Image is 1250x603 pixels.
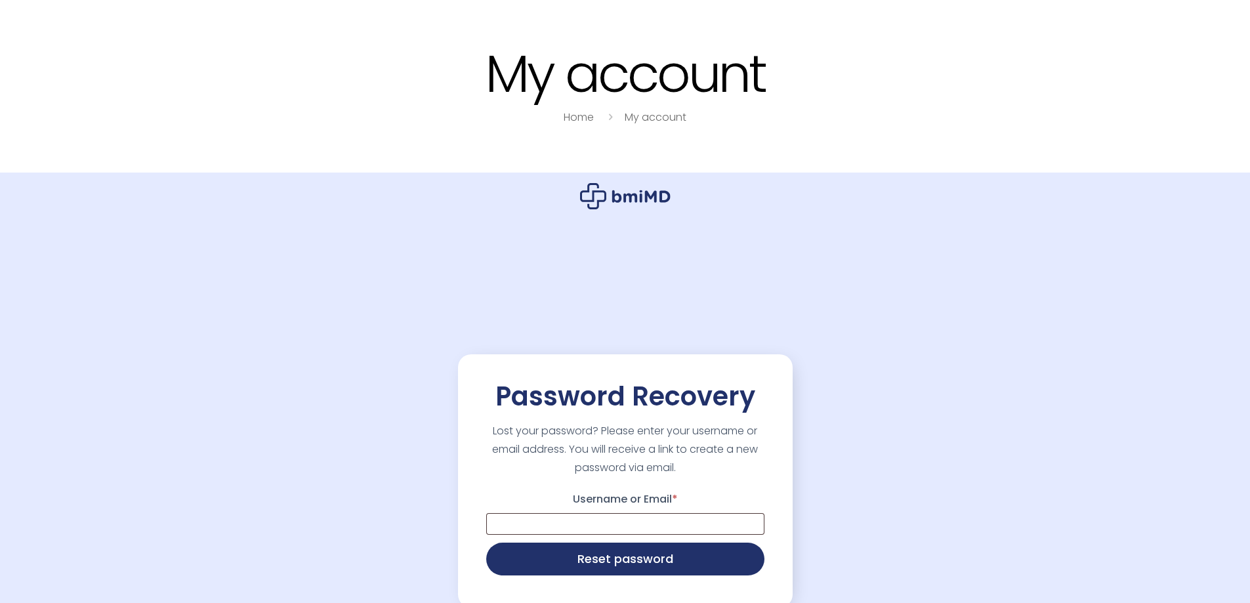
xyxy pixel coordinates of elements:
i: breadcrumbs separator [603,110,617,125]
label: Username or Email [486,489,764,510]
p: Lost your password? Please enter your username or email address. You will receive a link to creat... [484,422,766,477]
h2: Password Recovery [495,381,755,412]
button: Reset password [486,543,764,575]
a: My account [625,110,686,125]
h1: My account [212,46,1039,102]
a: Home [564,110,594,125]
